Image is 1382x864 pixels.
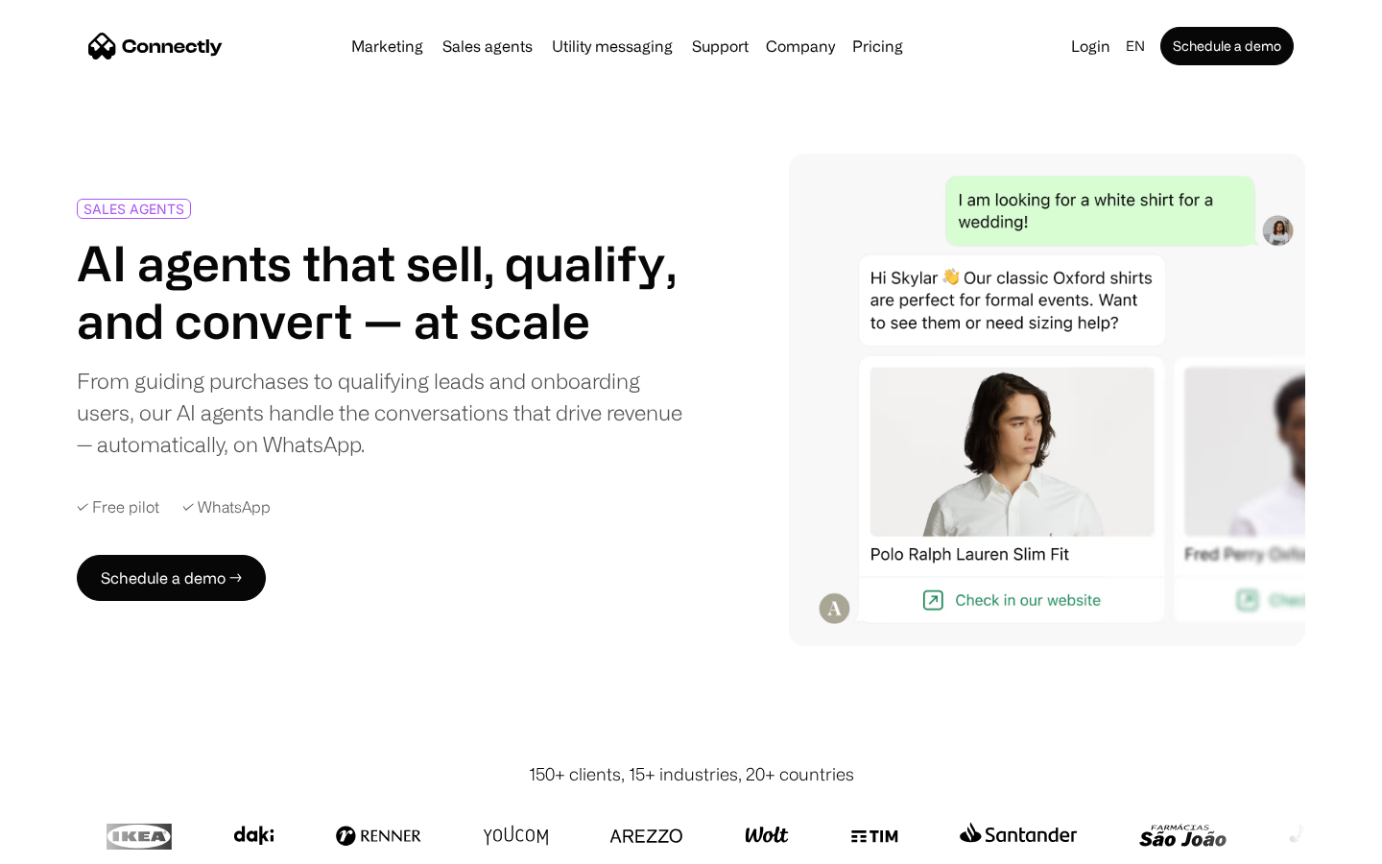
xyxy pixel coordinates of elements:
[1063,33,1118,60] a: Login
[77,365,683,460] div: From guiding purchases to qualifying leads and onboarding users, our AI agents handle the convers...
[845,38,911,54] a: Pricing
[435,38,540,54] a: Sales agents
[1160,27,1294,65] a: Schedule a demo
[77,555,266,601] a: Schedule a demo →
[1126,33,1145,60] div: en
[344,38,431,54] a: Marketing
[760,33,841,60] div: Company
[182,498,271,516] div: ✓ WhatsApp
[77,234,683,349] h1: AI agents that sell, qualify, and convert — at scale
[19,828,115,857] aside: Language selected: English
[83,202,184,216] div: SALES AGENTS
[544,38,680,54] a: Utility messaging
[38,830,115,857] ul: Language list
[1118,33,1156,60] div: en
[77,498,159,516] div: ✓ Free pilot
[766,33,835,60] div: Company
[684,38,756,54] a: Support
[529,761,854,787] div: 150+ clients, 15+ industries, 20+ countries
[88,32,223,60] a: home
